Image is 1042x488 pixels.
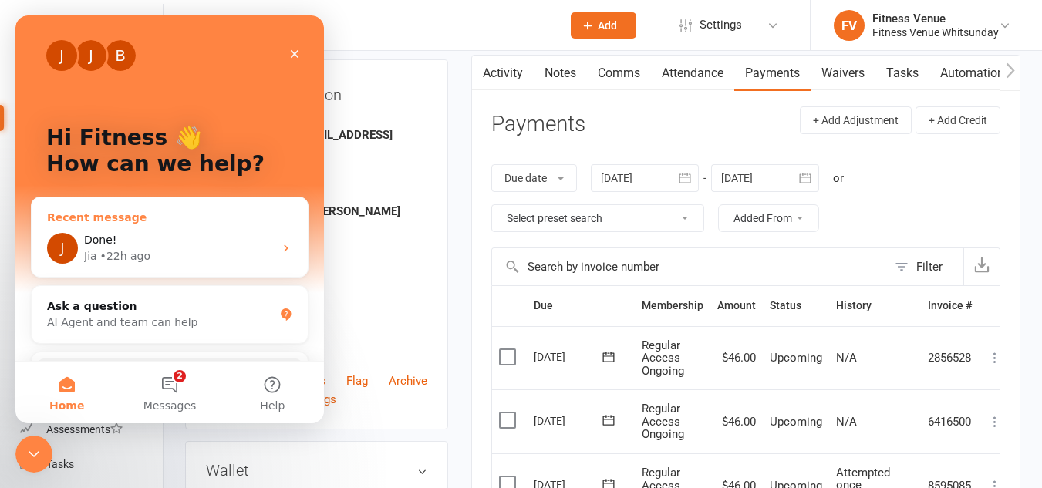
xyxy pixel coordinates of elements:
[834,10,865,41] div: FV
[836,351,857,365] span: N/A
[763,286,829,325] th: Status
[491,113,585,136] h3: Payments
[710,326,763,390] td: $46.00
[635,286,710,325] th: Membership
[534,409,605,432] div: [DATE]
[710,389,763,453] td: $46.00
[887,248,963,285] button: Filter
[69,233,82,249] div: Jia
[875,56,929,91] a: Tasks
[15,181,293,262] div: Recent messageProfile image for JiaDone!Jia•22h ago
[20,447,163,482] a: Tasks
[15,436,52,473] iframe: Intercom live chat
[836,415,857,429] span: N/A
[872,25,999,39] div: Fitness Venue Whitsunday
[60,25,91,56] div: Profile image for Jia
[32,283,258,299] div: Ask a question
[15,270,293,328] div: Ask a questionAI Agent and team can help
[811,56,875,91] a: Waivers
[921,326,979,390] td: 2856528
[472,56,534,91] a: Activity
[206,346,309,408] button: Help
[833,169,844,187] div: or
[206,462,427,479] h3: Wallet
[916,106,1000,134] button: + Add Credit
[32,194,277,210] div: Recent message
[534,56,587,91] a: Notes
[16,204,292,261] div: Profile image for JiaDone!Jia•22h ago
[203,15,551,36] input: Search...
[31,25,62,56] div: Profile image for Jessica
[916,257,943,276] div: Filter
[770,415,822,429] span: Upcoming
[389,372,427,390] a: Archive
[718,204,819,232] button: Added From
[710,286,763,325] th: Amount
[642,338,684,378] span: Regular Access Ongoing
[829,286,921,325] th: History
[15,15,324,423] iframe: Intercom live chat
[587,56,651,91] a: Comms
[34,385,69,395] span: Home
[491,164,577,192] button: Due date
[31,109,278,136] p: Hi Fitness 👋
[734,56,811,91] a: Payments
[46,423,123,436] div: Assessments
[651,56,734,91] a: Attendance
[46,458,74,470] div: Tasks
[770,351,822,365] span: Upcoming
[700,8,742,42] span: Settings
[921,389,979,453] td: 6416500
[527,286,635,325] th: Due
[492,248,887,285] input: Search by invoice number
[872,12,999,25] div: Fitness Venue
[69,218,101,231] span: Done!
[244,385,269,395] span: Help
[346,372,368,390] a: Flag
[921,286,979,325] th: Invoice #
[103,346,205,408] button: Messages
[929,56,1021,91] a: Automations
[265,25,293,52] div: Close
[85,233,135,249] div: • 22h ago
[31,136,278,162] p: How can we help?
[800,106,912,134] button: + Add Adjustment
[642,402,684,441] span: Regular Access Ongoing
[32,217,62,248] div: Profile image for Jia
[32,299,258,315] div: AI Agent and team can help
[128,385,181,395] span: Messages
[20,412,163,447] a: Assessments
[89,25,120,56] div: Profile image for Bec
[571,12,636,39] button: Add
[534,345,605,369] div: [DATE]
[598,19,617,32] span: Add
